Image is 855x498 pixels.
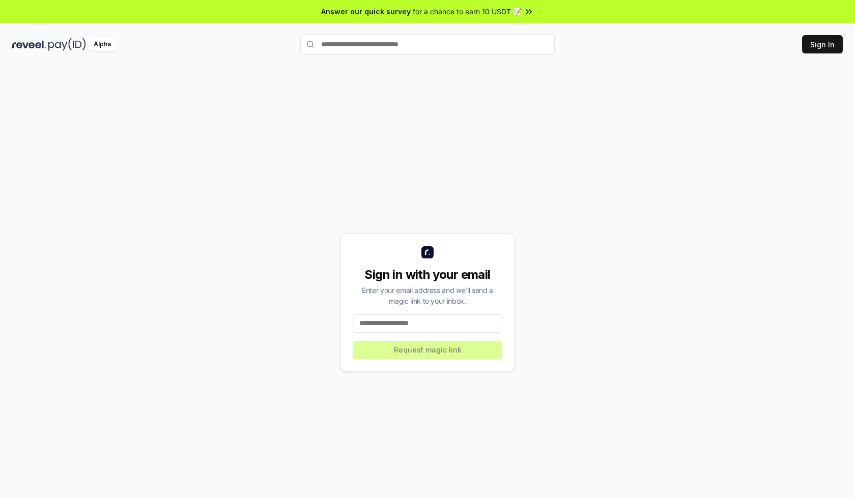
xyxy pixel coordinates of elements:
[48,38,86,51] img: pay_id
[353,267,502,283] div: Sign in with your email
[421,246,434,258] img: logo_small
[353,285,502,306] div: Enter your email address and we’ll send a magic link to your inbox.
[413,6,522,17] span: for a chance to earn 10 USDT 📝
[802,35,843,53] button: Sign In
[321,6,411,17] span: Answer our quick survey
[12,38,46,51] img: reveel_dark
[88,38,117,51] div: Alpha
